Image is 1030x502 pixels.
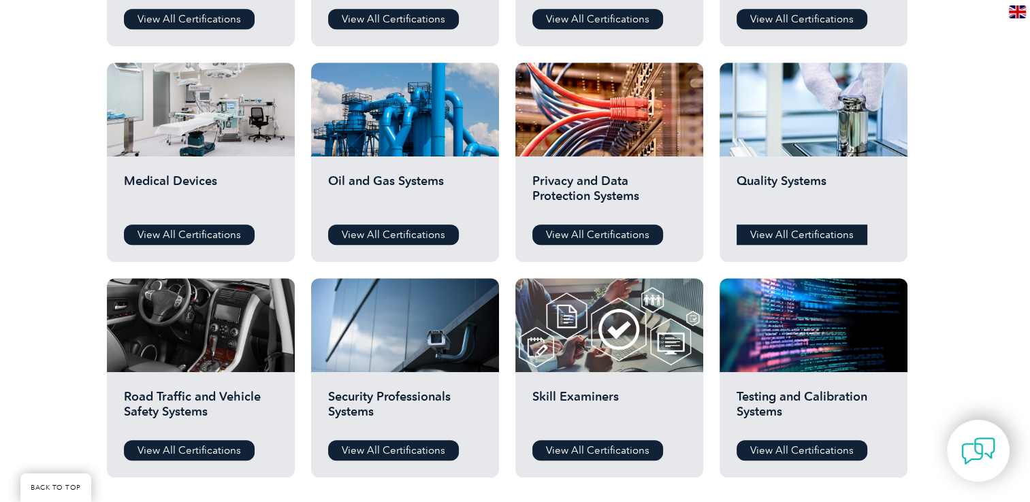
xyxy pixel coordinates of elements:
[124,224,255,245] a: View All Certifications
[124,389,278,430] h2: Road Traffic and Vehicle Safety Systems
[737,173,890,214] h2: Quality Systems
[532,224,663,245] a: View All Certifications
[737,389,890,430] h2: Testing and Calibration Systems
[532,389,686,430] h2: Skill Examiners
[532,9,663,29] a: View All Certifications
[737,224,867,245] a: View All Certifications
[1009,5,1026,18] img: en
[124,173,278,214] h2: Medical Devices
[124,440,255,461] a: View All Certifications
[328,440,459,461] a: View All Certifications
[328,173,482,214] h2: Oil and Gas Systems
[328,389,482,430] h2: Security Professionals Systems
[124,9,255,29] a: View All Certifications
[961,434,995,468] img: contact-chat.png
[737,440,867,461] a: View All Certifications
[328,224,459,245] a: View All Certifications
[20,473,91,502] a: BACK TO TOP
[737,9,867,29] a: View All Certifications
[532,173,686,214] h2: Privacy and Data Protection Systems
[532,440,663,461] a: View All Certifications
[328,9,459,29] a: View All Certifications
